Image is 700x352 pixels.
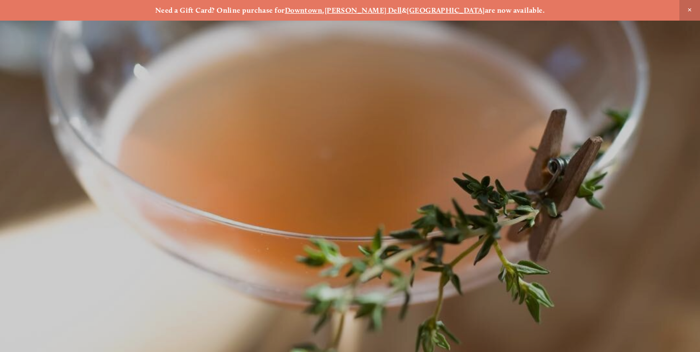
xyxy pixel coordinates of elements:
strong: & [402,6,407,15]
strong: are now available. [485,6,545,15]
strong: , [322,6,324,15]
a: Downtown [285,6,323,15]
strong: Need a Gift Card? Online purchase for [155,6,285,15]
a: [GEOGRAPHIC_DATA] [407,6,485,15]
a: [PERSON_NAME] Dell [325,6,402,15]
